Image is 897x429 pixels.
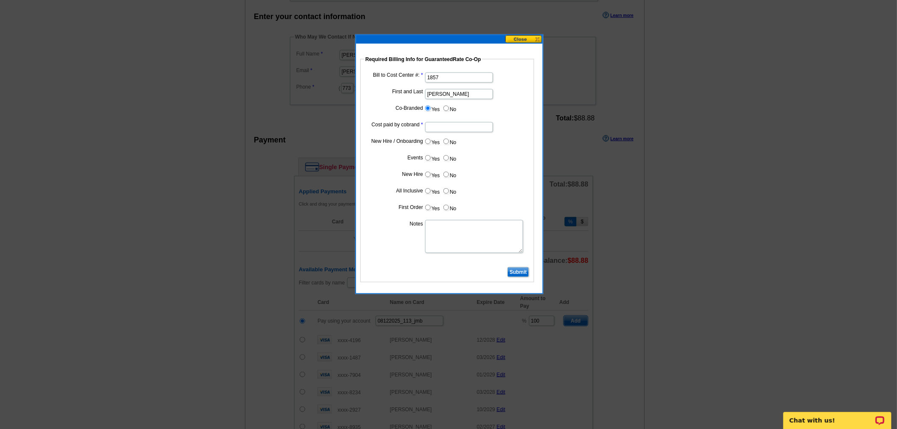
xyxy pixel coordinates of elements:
[425,139,431,144] input: Yes
[424,103,440,113] label: Yes
[367,137,423,145] label: New Hire / Onboarding
[367,71,423,79] label: Bill to Cost Center #:
[443,106,449,111] input: No
[443,188,449,194] input: No
[425,155,431,161] input: Yes
[443,155,449,161] input: No
[443,139,449,144] input: No
[425,205,431,210] input: Yes
[367,187,423,195] label: All Inclusive
[424,186,440,196] label: Yes
[443,203,456,212] label: No
[507,267,529,277] input: Submit
[443,205,449,210] input: No
[425,172,431,177] input: Yes
[367,121,423,128] label: Cost paid by cobrand
[367,88,423,95] label: First and Last
[424,203,440,212] label: Yes
[367,203,423,211] label: First Order
[425,188,431,194] input: Yes
[443,103,456,113] label: No
[367,104,423,112] label: Co-Branded
[443,170,456,179] label: No
[443,153,456,163] label: No
[443,136,456,146] label: No
[424,136,440,146] label: Yes
[367,154,423,162] label: Events
[365,56,482,63] legend: Required Billing Info for GuaranteedRate Co-Op
[367,170,423,178] label: New Hire
[424,153,440,163] label: Yes
[367,220,423,228] label: Notes
[778,402,897,429] iframe: LiveChat chat widget
[443,172,449,177] input: No
[443,186,456,196] label: No
[424,170,440,179] label: Yes
[425,106,431,111] input: Yes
